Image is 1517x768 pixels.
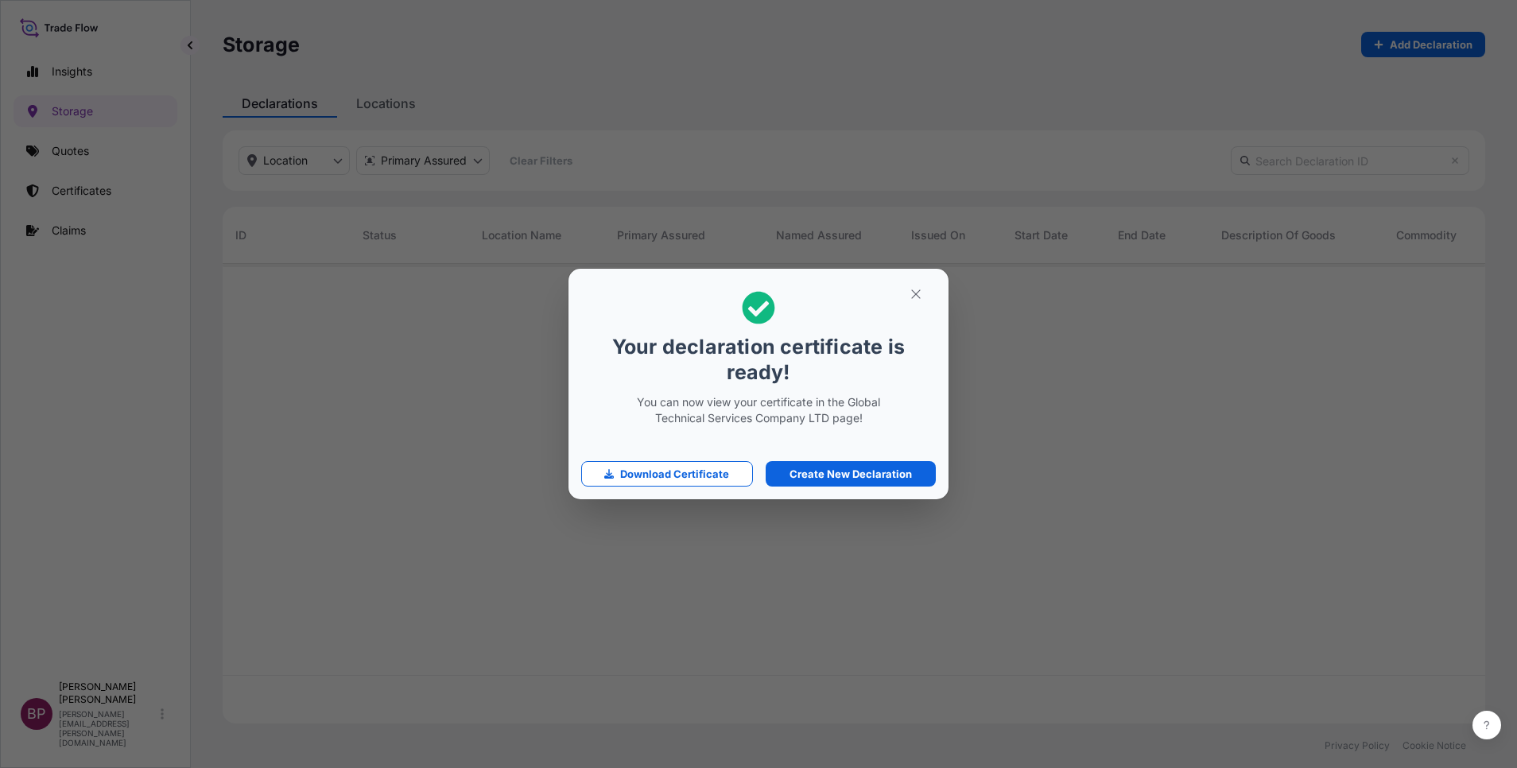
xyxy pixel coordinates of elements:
p: Create New Declaration [790,466,912,482]
a: Create New Declaration [766,461,936,487]
p: You can now view your certificate in the Global Technical Services Company LTD page! [636,394,881,426]
p: Download Certificate [620,466,729,482]
p: Your declaration certificate is ready! [581,334,936,385]
a: Download Certificate [581,461,753,487]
